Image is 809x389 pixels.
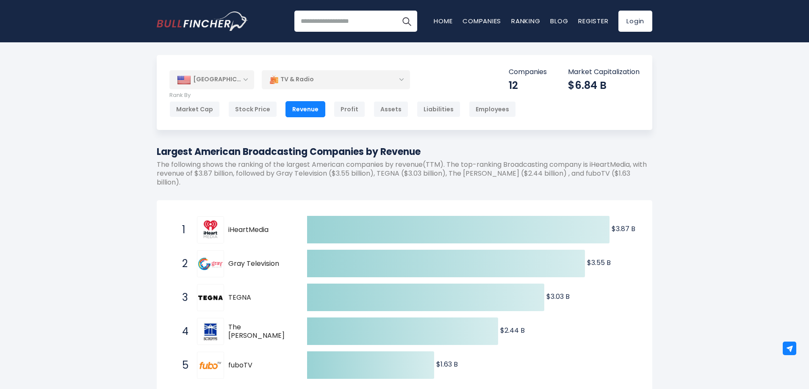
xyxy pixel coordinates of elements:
[157,11,248,31] img: Bullfincher logo
[434,17,452,25] a: Home
[198,319,223,344] img: The E.W. Scripps
[169,101,220,117] div: Market Cap
[178,223,186,237] span: 1
[285,101,325,117] div: Revenue
[228,361,292,370] span: fuboTV
[178,257,186,271] span: 2
[178,290,186,305] span: 3
[417,101,460,117] div: Liabilities
[511,17,540,25] a: Ranking
[228,226,292,235] span: iHeartMedia
[228,259,292,268] span: Gray Television
[228,293,292,302] span: TEGNA
[374,101,408,117] div: Assets
[500,326,525,335] text: $2.44 B
[157,160,652,187] p: The following shows the ranking of the largest American companies by revenue(TTM). The top-rankin...
[568,68,640,77] p: Market Capitalization
[228,101,277,117] div: Stock Price
[198,258,223,270] img: Gray Television
[618,11,652,32] a: Login
[578,17,608,25] a: Register
[587,258,611,268] text: $3.55 B
[262,70,410,89] div: TV & Radio
[157,145,652,159] h1: Largest American Broadcasting Companies by Revenue
[169,70,254,89] div: [GEOGRAPHIC_DATA]
[198,353,223,378] img: fuboTV
[334,101,365,117] div: Profit
[546,292,570,301] text: $3.03 B
[550,17,568,25] a: Blog
[469,101,516,117] div: Employees
[178,324,186,339] span: 4
[509,79,547,92] div: 12
[169,92,516,99] p: Rank By
[198,295,223,300] img: TEGNA
[436,359,458,369] text: $1.63 B
[612,224,635,234] text: $3.87 B
[509,68,547,77] p: Companies
[228,323,292,341] span: The [PERSON_NAME]
[157,11,248,31] a: Go to homepage
[178,358,186,372] span: 5
[396,11,417,32] button: Search
[198,218,223,242] img: iHeartMedia
[568,79,640,92] div: $6.84 B
[463,17,501,25] a: Companies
